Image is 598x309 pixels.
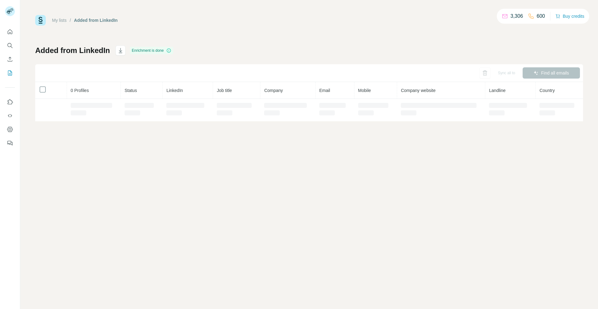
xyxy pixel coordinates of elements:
[5,110,15,121] button: Use Surfe API
[5,138,15,149] button: Feedback
[537,12,545,20] p: 600
[5,54,15,65] button: Enrich CSV
[5,40,15,51] button: Search
[489,88,505,93] span: Landline
[5,96,15,108] button: Use Surfe on LinkedIn
[35,15,46,26] img: Surfe Logo
[319,88,330,93] span: Email
[130,47,173,54] div: Enrichment is done
[358,88,371,93] span: Mobile
[5,124,15,135] button: Dashboard
[401,88,435,93] span: Company website
[217,88,232,93] span: Job title
[166,88,183,93] span: LinkedIn
[264,88,283,93] span: Company
[5,67,15,79] button: My lists
[555,12,584,21] button: Buy credits
[125,88,137,93] span: Status
[70,17,71,23] li: /
[71,88,89,93] span: 0 Profiles
[74,17,118,23] div: Added from LinkedIn
[5,26,15,37] button: Quick start
[510,12,523,20] p: 3,306
[539,88,555,93] span: Country
[35,46,110,56] h1: Added from LinkedIn
[52,18,67,23] a: My lists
